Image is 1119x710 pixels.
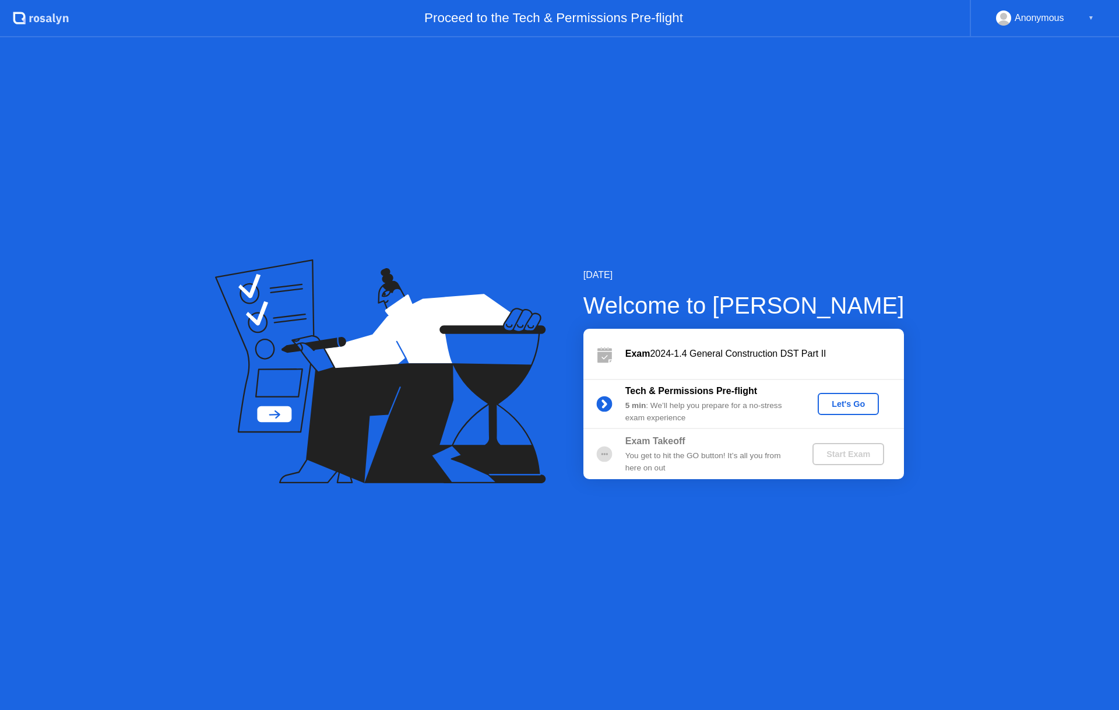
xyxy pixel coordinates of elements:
[1088,10,1094,26] div: ▼
[812,443,884,465] button: Start Exam
[818,393,879,415] button: Let's Go
[817,449,879,459] div: Start Exam
[583,288,905,323] div: Welcome to [PERSON_NAME]
[625,450,793,474] div: You get to hit the GO button! It’s all you from here on out
[625,436,685,446] b: Exam Takeoff
[625,401,646,410] b: 5 min
[583,268,905,282] div: [DATE]
[625,347,904,361] div: 2024-1.4 General Construction DST Part II
[625,349,650,358] b: Exam
[1015,10,1064,26] div: Anonymous
[625,400,793,424] div: : We’ll help you prepare for a no-stress exam experience
[625,386,757,396] b: Tech & Permissions Pre-flight
[822,399,874,409] div: Let's Go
